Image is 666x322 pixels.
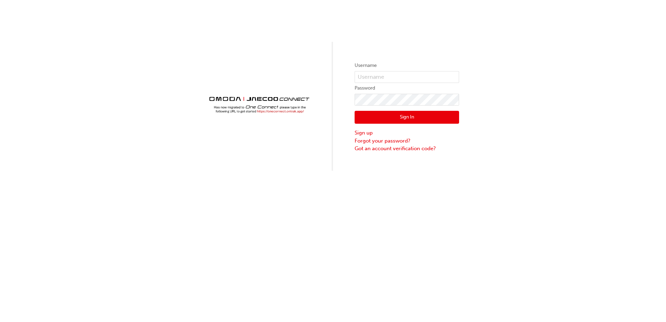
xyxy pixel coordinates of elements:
img: Trak [207,87,311,116]
a: Sign up [355,129,459,137]
input: Username [355,71,459,83]
a: Got an account verification code? [355,145,459,153]
a: Forgot your password? [355,137,459,145]
button: Sign In [355,111,459,124]
label: Username [355,61,459,70]
label: Password [355,84,459,92]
